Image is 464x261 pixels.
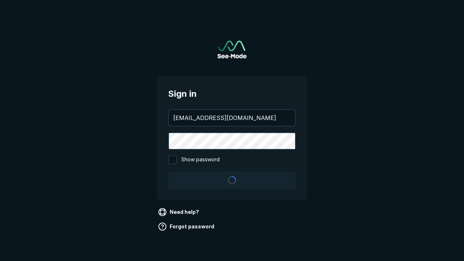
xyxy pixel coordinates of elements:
a: Go to sign in [217,41,246,58]
a: Forgot password [157,221,217,232]
a: Need help? [157,206,202,218]
img: See-Mode Logo [217,41,246,58]
span: Show password [181,156,220,164]
input: your@email.com [169,110,295,126]
span: Sign in [168,87,296,100]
